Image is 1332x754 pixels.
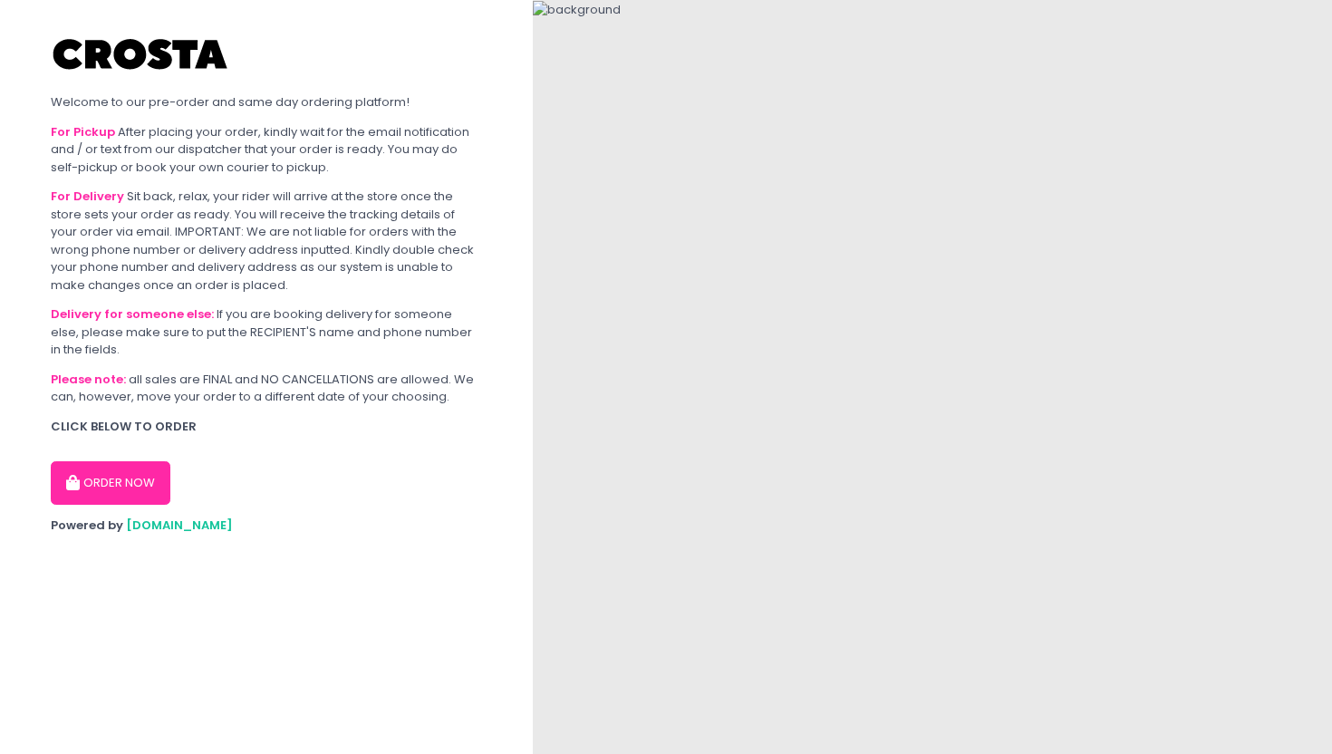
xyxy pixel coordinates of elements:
[51,27,232,82] img: Crosta Pizzeria
[51,188,124,205] b: For Delivery
[126,517,233,534] a: [DOMAIN_NAME]
[51,123,482,177] div: After placing your order, kindly wait for the email notification and / or text from our dispatche...
[51,93,482,111] div: Welcome to our pre-order and same day ordering platform!
[51,461,170,505] button: ORDER NOW
[51,305,482,359] div: If you are booking delivery for someone else, please make sure to put the RECIPIENT'S name and ph...
[51,305,214,323] b: Delivery for someone else:
[51,517,482,535] div: Powered by
[533,1,621,19] img: background
[51,123,115,140] b: For Pickup
[51,371,126,388] b: Please note:
[51,371,482,406] div: all sales are FINAL and NO CANCELLATIONS are allowed. We can, however, move your order to a diffe...
[51,188,482,294] div: Sit back, relax, your rider will arrive at the store once the store sets your order as ready. You...
[51,418,482,436] div: CLICK BELOW TO ORDER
